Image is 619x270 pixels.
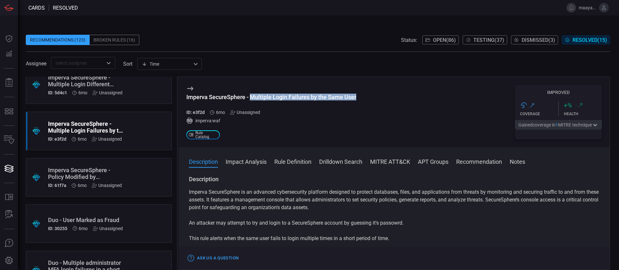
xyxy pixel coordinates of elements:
button: Ask Us a Question [186,253,240,263]
button: Detections [1,46,17,62]
button: Dismissed(3) [511,35,558,44]
div: Duo - User Marked as Fraud [48,217,125,223]
button: Testing(37) [463,35,507,44]
input: Select assignee [53,59,103,67]
span: Rule Catalog [195,131,217,139]
button: Inventory [1,132,17,148]
button: Impact Analysis [226,157,267,165]
div: Broken Rules (16) [90,35,139,45]
h3: + % [564,101,572,109]
span: Mar 02, 2025 12:06 PM [78,136,87,142]
div: Unassigned [93,90,123,95]
h5: ID: e3f2d [186,110,205,115]
span: 1 [555,122,558,127]
span: Feb 23, 2025 3:59 PM [79,226,88,231]
button: Rule Catalog [1,190,17,205]
span: Dismissed ( 3 ) [522,37,555,43]
div: imperva:waf [186,117,356,124]
h5: ID: 5d4c1 [48,90,67,95]
button: ALERT ANALYSIS [1,207,17,222]
span: maayansh [579,5,596,10]
button: Open(86) [422,35,459,44]
button: Recommendation [456,157,502,165]
button: Reports [1,75,17,90]
div: Unassigned [230,110,260,115]
button: Ask Us A Question [1,236,17,251]
span: Mar 02, 2025 12:06 PM [216,110,225,115]
h5: ID: e3f2d [48,136,66,142]
div: Recommendations (123) [26,35,90,45]
div: Imperva SecureSphere - Multiple Login Different Source [48,74,125,88]
span: Assignee [26,61,46,67]
div: Unassigned [93,226,123,231]
div: Imperva SecureSphere - Multiple Login Failures by the Same User [48,120,125,134]
h3: Description [189,175,599,183]
div: Imperva SecureSphere - Multiple Login Failures by the Same User [186,94,356,100]
button: Preferences [1,253,17,268]
button: Open [104,59,113,68]
button: Drilldown Search [319,157,362,165]
button: Gainedcoverage in1MITRE technique [515,120,602,130]
p: An attacker may attempt to try and login to a SecureSphere account by guessing it's passowrd. [189,219,599,227]
div: Unassigned [92,183,122,188]
span: Cards [28,5,45,11]
button: MITRE ATT&CK [370,157,410,165]
button: Notes [510,157,525,165]
div: Imperva SecureSphere - Policy Modified by Unauthorized User [48,167,125,180]
button: APT Groups [418,157,448,165]
label: sort [123,61,133,67]
h5: ID: 61f7a [48,183,66,188]
span: resolved [53,5,78,11]
div: Coverage [520,112,558,116]
button: MITRE - Detection Posture [1,104,17,119]
button: Dashboard [1,31,17,46]
p: This rule alerts when the same user fails to login multiple times in a short period of time. [189,235,599,242]
button: Rule Definition [274,157,311,165]
button: Cards [1,161,17,176]
span: Mar 02, 2025 12:06 PM [78,90,87,95]
button: Resolved(15) [562,35,610,44]
p: Imperva SecureSphere is an advanced cybersecurity platform designed to protect databases, files, ... [189,188,599,211]
div: Unassigned [92,136,122,142]
span: Testing ( 37 ) [473,37,504,43]
span: Open ( 86 ) [433,37,456,43]
h5: ID: 30255 [48,226,67,231]
div: Time [142,61,192,67]
div: Health [564,112,602,116]
span: Resolved ( 15 ) [573,37,607,43]
h5: Improved [515,90,602,95]
span: Mar 02, 2025 12:06 PM [78,183,87,188]
span: Status: [401,37,417,43]
button: Description [189,157,218,165]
